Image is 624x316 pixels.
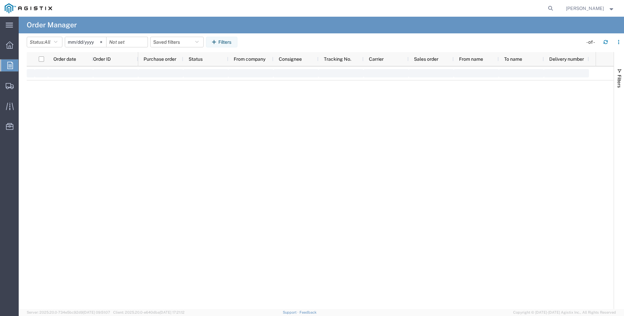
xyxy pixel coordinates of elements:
[27,37,62,47] button: Status:All
[513,310,616,315] span: Copyright © [DATE]-[DATE] Agistix Inc., All Rights Reserved
[369,56,384,62] span: Carrier
[283,310,299,314] a: Support
[107,37,148,47] input: Not set
[65,37,106,47] input: Not set
[586,39,598,46] div: - of -
[414,56,438,62] span: Sales order
[144,56,176,62] span: Purchase order
[324,56,351,62] span: Tracking No.
[93,56,111,62] span: Order ID
[549,56,584,62] span: Delivery number
[617,75,622,88] span: Filters
[5,3,52,13] img: logo
[299,310,317,314] a: Feedback
[53,56,76,62] span: Order date
[150,37,204,47] button: Saved filters
[459,56,483,62] span: From name
[83,310,110,314] span: [DATE] 09:51:07
[27,17,77,33] h4: Order Manager
[27,310,110,314] span: Server: 2025.20.0-734e5bc92d9
[504,56,522,62] span: To name
[206,37,237,47] button: Filters
[189,56,203,62] span: Status
[160,310,185,314] span: [DATE] 17:21:12
[234,56,265,62] span: From company
[566,5,604,12] span: Betty Ortiz
[44,39,50,45] span: All
[279,56,302,62] span: Consignee
[113,310,185,314] span: Client: 2025.20.0-e640dba
[566,4,615,12] button: [PERSON_NAME]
